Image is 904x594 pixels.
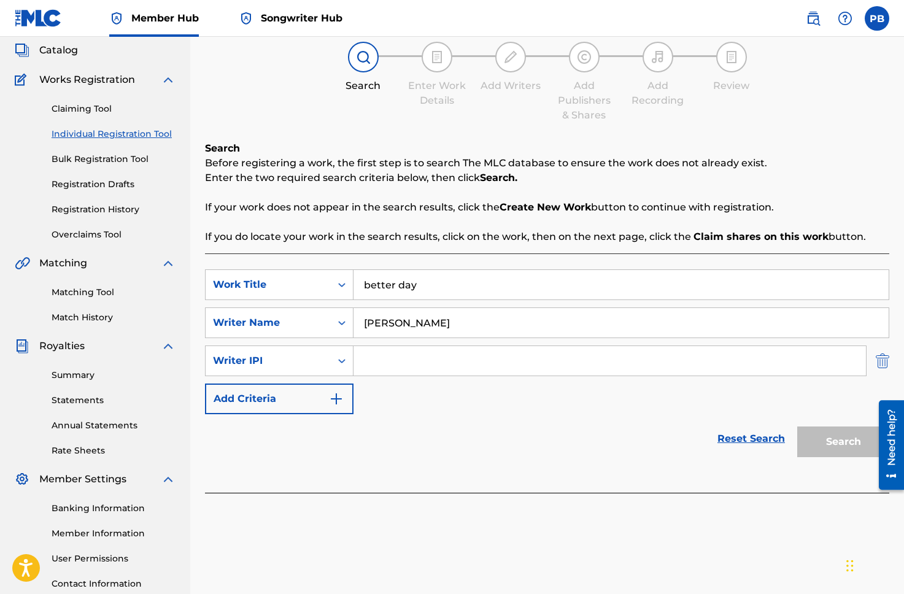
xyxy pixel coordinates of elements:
div: Drag [846,547,854,584]
a: User Permissions [52,552,176,565]
strong: Create New Work [500,201,591,213]
form: Search Form [205,269,889,463]
img: expand [161,72,176,87]
img: search [806,11,821,26]
div: Review [701,79,762,93]
a: Bulk Registration Tool [52,153,176,166]
div: Work Title [213,277,323,292]
div: Writer IPI [213,353,323,368]
p: If you do locate your work in the search results, click on the work, then on the next page, click... [205,229,889,244]
div: Add Recording [627,79,689,108]
div: Add Publishers & Shares [554,79,615,123]
img: Top Rightsholder [239,11,253,26]
a: Registration History [52,203,176,216]
a: Match History [52,311,176,324]
div: User Menu [865,6,889,31]
button: Add Criteria [205,384,353,414]
iframe: Chat Widget [843,535,904,594]
div: Help [833,6,857,31]
strong: Claim shares on this work [693,231,829,242]
span: Royalties [39,339,85,353]
img: step indicator icon for Enter Work Details [430,50,444,64]
img: Top Rightsholder [109,11,124,26]
iframe: Resource Center [870,396,904,495]
a: Summary [52,369,176,382]
img: step indicator icon for Review [724,50,739,64]
a: Statements [52,394,176,407]
p: If your work does not appear in the search results, click the button to continue with registration. [205,200,889,215]
img: expand [161,472,176,487]
a: Matching Tool [52,286,176,299]
img: Works Registration [15,72,31,87]
div: Search [333,79,394,93]
img: step indicator icon for Add Writers [503,50,518,64]
span: Catalog [39,43,78,58]
div: Add Writers [480,79,541,93]
a: Annual Statements [52,419,176,432]
strong: Search. [480,172,517,183]
span: Member Settings [39,472,126,487]
img: Royalties [15,339,29,353]
p: Before registering a work, the first step is to search The MLC database to ensure the work does n... [205,156,889,171]
a: Banking Information [52,502,176,515]
a: Public Search [801,6,825,31]
a: Reset Search [711,425,791,452]
a: Registration Drafts [52,178,176,191]
a: Member Information [52,527,176,540]
img: expand [161,339,176,353]
img: Matching [15,256,30,271]
a: Overclaims Tool [52,228,176,241]
a: Individual Registration Tool [52,128,176,141]
img: step indicator icon for Add Publishers & Shares [577,50,592,64]
img: step indicator icon for Search [356,50,371,64]
a: Claiming Tool [52,102,176,115]
span: Works Registration [39,72,135,87]
p: Enter the two required search criteria below, then click [205,171,889,185]
img: 9d2ae6d4665cec9f34b9.svg [329,391,344,406]
img: expand [161,256,176,271]
img: step indicator icon for Add Recording [651,50,665,64]
div: Enter Work Details [406,79,468,108]
b: Search [205,142,240,154]
img: MLC Logo [15,9,62,27]
div: Writer Name [213,315,323,330]
a: CatalogCatalog [15,43,78,58]
span: Member Hub [131,11,199,25]
img: help [838,11,852,26]
span: Songwriter Hub [261,11,342,25]
a: Contact Information [52,577,176,590]
span: Matching [39,256,87,271]
img: Catalog [15,43,29,58]
img: Member Settings [15,472,29,487]
img: Delete Criterion [876,345,889,376]
a: Rate Sheets [52,444,176,457]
